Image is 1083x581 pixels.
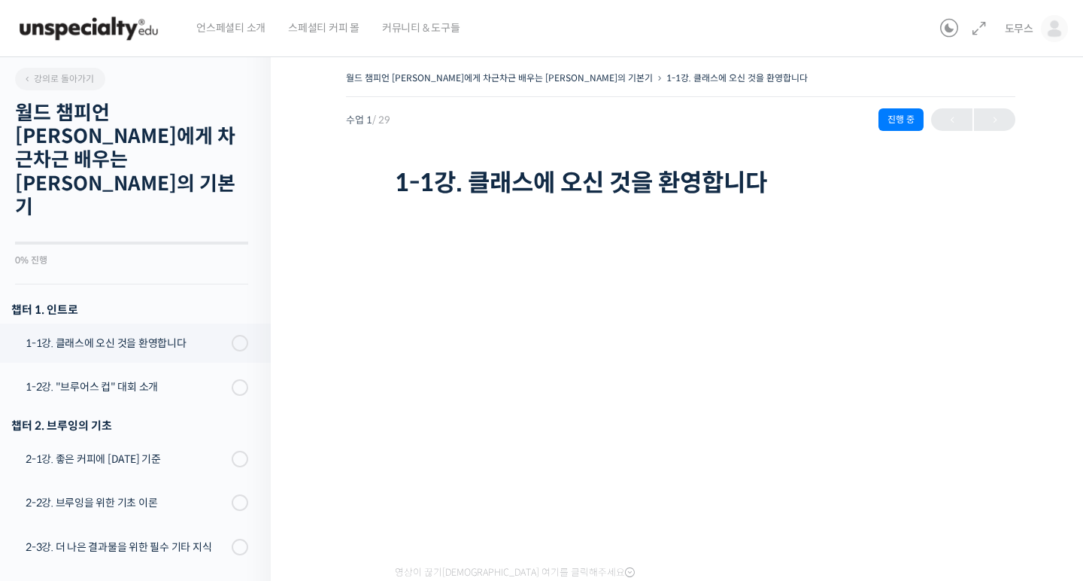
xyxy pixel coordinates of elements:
[26,335,227,351] div: 1-1강. 클래스에 오신 것을 환영합니다
[11,300,248,320] h3: 챕터 1. 인트로
[395,567,635,579] span: 영상이 끊기[DEMOGRAPHIC_DATA] 여기를 클릭해주세요
[346,115,390,125] span: 수업 1
[878,108,924,131] div: 진행 중
[26,539,227,555] div: 2-3강. 더 나은 결과물을 위한 필수 기타 지식
[666,72,808,84] a: 1-1강. 클래스에 오신 것을 환영합니다
[372,114,390,126] span: / 29
[23,73,94,84] span: 강의로 돌아가기
[15,102,248,219] h2: 월드 챔피언 [PERSON_NAME]에게 차근차근 배우는 [PERSON_NAME]의 기본기
[395,169,966,197] h1: 1-1강. 클래스에 오신 것을 환영합니다
[26,451,227,467] div: 2-1강. 좋은 커피에 [DATE] 기준
[346,72,653,84] a: 월드 챔피언 [PERSON_NAME]에게 차근차근 배우는 [PERSON_NAME]의 기본기
[26,379,227,395] div: 1-2강. "브루어스 컵" 대회 소개
[15,256,248,265] div: 0% 진행
[1005,22,1033,35] span: 도무스
[15,68,105,90] a: 강의로 돌아가기
[11,415,248,436] div: 챕터 2. 브루잉의 기초
[26,494,227,511] div: 2-2강. 브루잉을 위한 기초 이론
